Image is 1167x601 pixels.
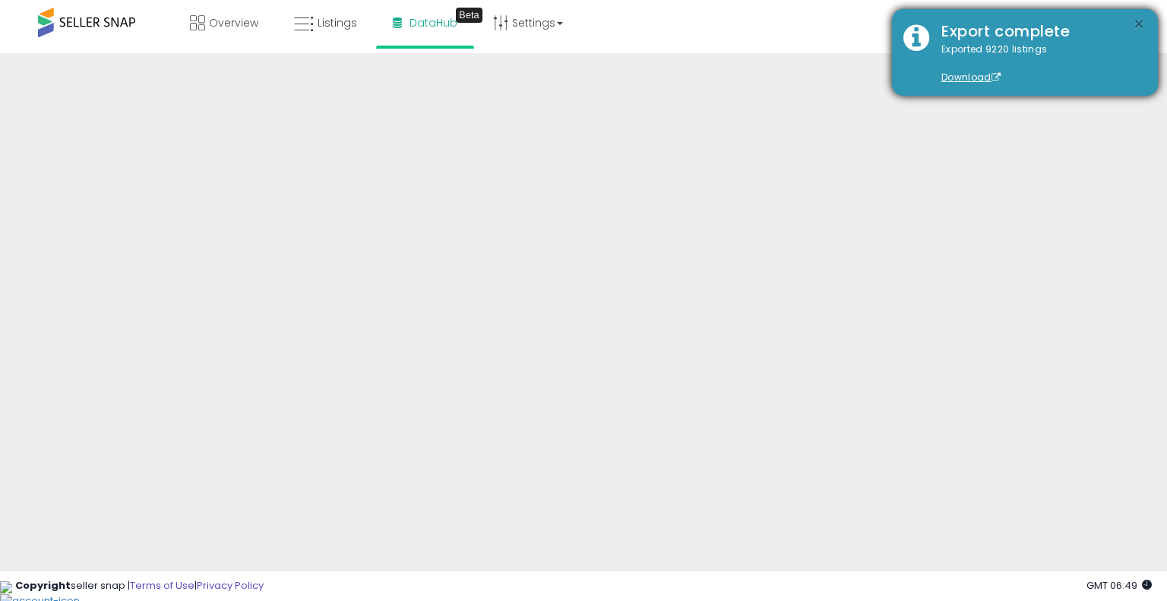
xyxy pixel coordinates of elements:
div: Exported 9220 listings. [930,43,1146,85]
button: × [1133,15,1145,34]
span: Listings [318,15,357,30]
a: Download [941,71,1001,84]
div: Tooltip anchor [456,8,482,23]
span: DataHub [410,15,457,30]
span: Overview [209,15,258,30]
div: Export complete [930,21,1146,43]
